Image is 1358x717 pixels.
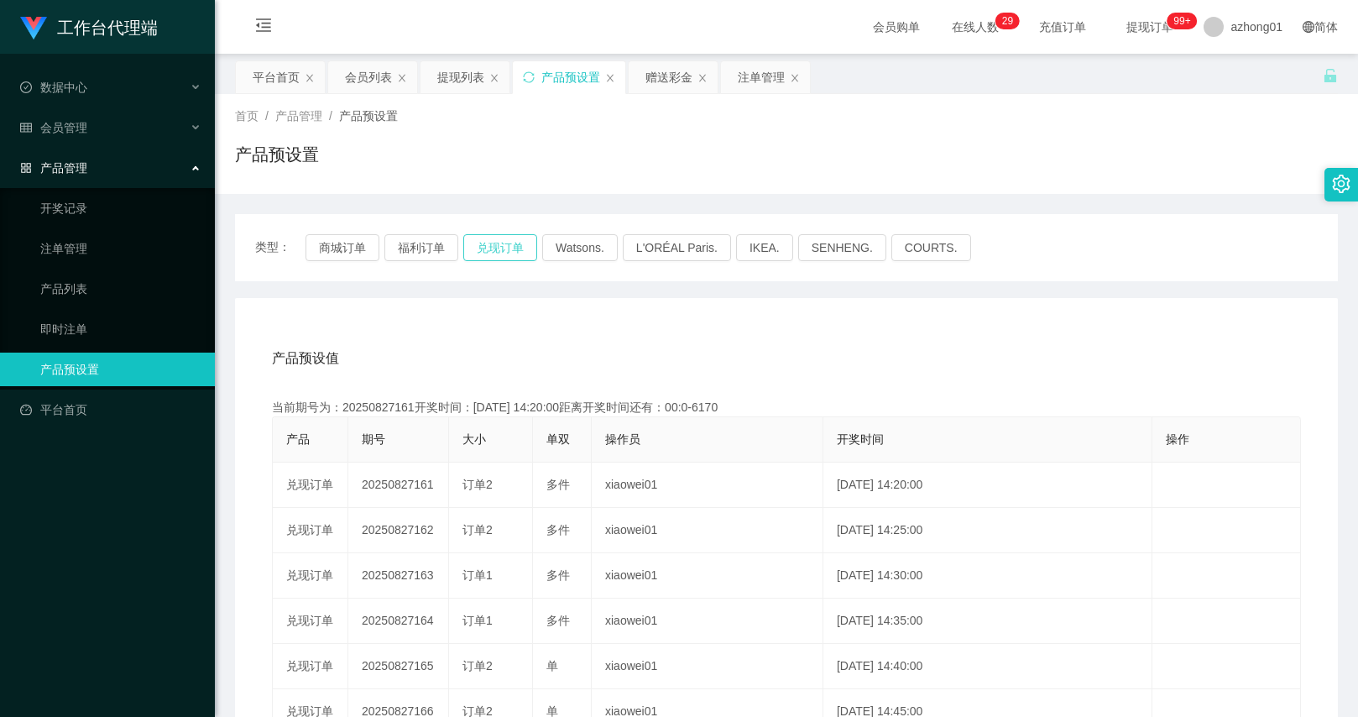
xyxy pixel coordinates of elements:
[462,478,493,491] span: 订单2
[20,122,32,133] i: 图标: table
[823,463,1152,508] td: [DATE] 14:20:00
[273,508,348,553] td: 兑现订单
[462,614,493,627] span: 订单1
[305,73,315,83] i: 图标: close
[823,508,1152,553] td: [DATE] 14:25:00
[20,162,32,174] i: 图标: appstore-o
[273,644,348,689] td: 兑现订单
[1332,175,1350,193] i: 图标: setting
[1002,13,1008,29] p: 2
[273,553,348,599] td: 兑现订单
[605,73,615,83] i: 图标: close
[592,553,823,599] td: xiaowei01
[542,234,618,261] button: Watsons.
[546,659,558,673] span: 单
[362,432,385,446] span: 期号
[348,508,449,553] td: 20250827162
[592,508,823,553] td: xiaowei01
[462,568,493,582] span: 订单1
[592,644,823,689] td: xiaowei01
[348,553,449,599] td: 20250827163
[645,61,692,93] div: 赠送彩金
[329,109,332,123] span: /
[235,109,259,123] span: 首页
[823,553,1152,599] td: [DATE] 14:30:00
[1007,13,1013,29] p: 9
[20,121,87,134] span: 会员管理
[348,463,449,508] td: 20250827161
[790,73,800,83] i: 图标: close
[345,61,392,93] div: 会员列表
[546,614,570,627] span: 多件
[541,61,600,93] div: 产品预设置
[489,73,499,83] i: 图标: close
[40,232,201,265] a: 注单管理
[1167,13,1197,29] sup: 985
[1118,21,1182,33] span: 提现订单
[235,142,319,167] h1: 产品预设置
[546,523,570,536] span: 多件
[623,234,731,261] button: L'ORÉAL Paris.
[57,1,158,55] h1: 工作台代理端
[943,21,1007,33] span: 在线人数
[891,234,971,261] button: COURTS.
[273,463,348,508] td: 兑现订单
[798,234,886,261] button: SENHENG.
[20,393,201,427] a: 图标: dashboard平台首页
[265,109,269,123] span: /
[20,81,32,93] i: 图标: check-circle-o
[306,234,379,261] button: 商城订单
[823,644,1152,689] td: [DATE] 14:40:00
[286,432,310,446] span: 产品
[255,234,306,261] span: 类型：
[837,432,884,446] span: 开奖时间
[275,109,322,123] span: 产品管理
[348,644,449,689] td: 20250827165
[546,478,570,491] span: 多件
[605,432,640,446] span: 操作员
[20,161,87,175] span: 产品管理
[384,234,458,261] button: 福利订单
[40,312,201,346] a: 即时注单
[1031,21,1094,33] span: 充值订单
[1166,432,1189,446] span: 操作
[462,432,486,446] span: 大小
[348,599,449,644] td: 20250827164
[1323,68,1338,83] i: 图标: unlock
[462,659,493,673] span: 订单2
[20,17,47,40] img: logo.9652507e.png
[40,353,201,386] a: 产品预设置
[253,61,300,93] div: 平台首页
[523,71,535,83] i: 图标: sync
[272,348,339,369] span: 产品预设值
[738,61,785,93] div: 注单管理
[1303,21,1314,33] i: 图标: global
[235,1,292,55] i: 图标: menu-fold
[20,20,158,34] a: 工作台代理端
[20,81,87,94] span: 数据中心
[40,272,201,306] a: 产品列表
[397,73,407,83] i: 图标: close
[546,568,570,582] span: 多件
[592,599,823,644] td: xiaowei01
[995,13,1020,29] sup: 29
[823,599,1152,644] td: [DATE] 14:35:00
[463,234,537,261] button: 兑现订单
[339,109,398,123] span: 产品预设置
[40,191,201,225] a: 开奖记录
[272,399,1301,416] div: 当前期号为：20250827161开奖时间：[DATE] 14:20:00距离开奖时间还有：00:0-6170
[462,523,493,536] span: 订单2
[273,599,348,644] td: 兑现订单
[546,432,570,446] span: 单双
[697,73,708,83] i: 图标: close
[736,234,793,261] button: IKEA.
[437,61,484,93] div: 提现列表
[592,463,823,508] td: xiaowei01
